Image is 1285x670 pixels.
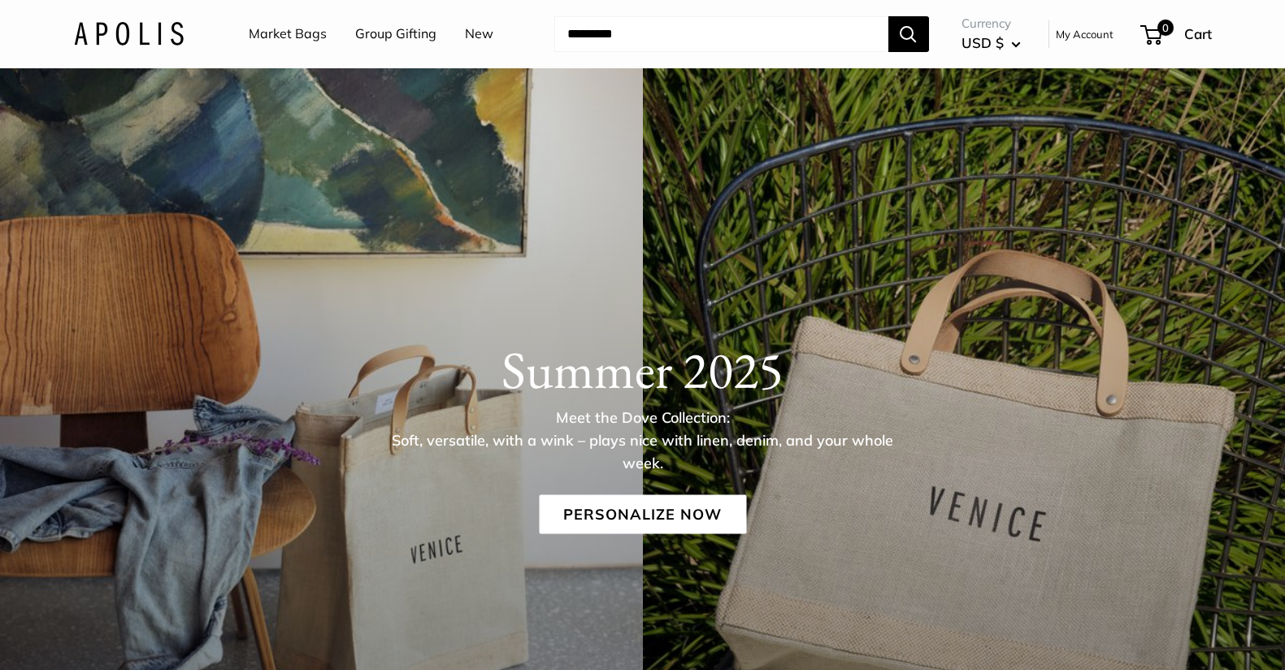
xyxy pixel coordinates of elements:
button: Search [888,16,929,52]
a: Group Gifting [355,22,436,46]
img: Apolis [74,22,184,46]
p: Meet the Dove Collection: Soft, versatile, with a wink – plays nice with linen, denim, and your w... [379,406,907,474]
button: USD $ [962,30,1021,56]
a: My Account [1056,24,1114,44]
a: 0 Cart [1142,21,1212,47]
h1: Summer 2025 [74,338,1212,400]
span: Cart [1184,25,1212,42]
input: Search... [554,16,888,52]
a: Market Bags [249,22,327,46]
a: New [465,22,493,46]
a: Personalize Now [539,494,746,533]
span: Currency [962,12,1021,35]
span: 0 [1157,20,1173,36]
span: USD $ [962,34,1004,51]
